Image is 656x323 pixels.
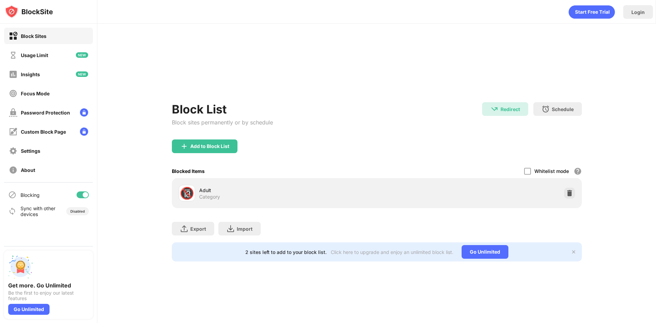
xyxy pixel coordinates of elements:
[21,129,66,135] div: Custom Block Page
[21,52,48,58] div: Usage Limit
[331,249,453,255] div: Click here to upgrade and enjoy an unlimited block list.
[172,102,273,116] div: Block List
[21,110,70,116] div: Password Protection
[8,290,89,301] div: Be the first to enjoy our latest features
[80,127,88,136] img: lock-menu.svg
[199,187,377,194] div: Adult
[8,282,89,289] div: Get more. Go Unlimited
[571,249,576,255] img: x-button.svg
[462,245,508,259] div: Go Unlimited
[631,9,645,15] div: Login
[21,167,35,173] div: About
[9,32,17,40] img: block-on.svg
[172,168,205,174] div: Blocked Items
[20,205,56,217] div: Sync with other devices
[180,186,194,200] div: 🔞
[70,209,85,213] div: Disabled
[199,194,220,200] div: Category
[8,304,50,315] div: Go Unlimited
[190,144,229,149] div: Add to Block List
[76,52,88,58] img: new-icon.svg
[172,119,273,126] div: Block sites permanently or by schedule
[9,89,17,98] img: focus-off.svg
[9,127,17,136] img: customize-block-page-off.svg
[237,226,252,232] div: Import
[21,71,40,77] div: Insights
[20,192,40,198] div: Blocking
[9,51,17,59] img: time-usage-off.svg
[9,70,17,79] img: insights-off.svg
[80,108,88,117] img: lock-menu.svg
[8,255,33,279] img: push-unlimited.svg
[21,33,46,39] div: Block Sites
[190,226,206,232] div: Export
[9,147,17,155] img: settings-off.svg
[8,191,16,199] img: blocking-icon.svg
[552,106,574,112] div: Schedule
[245,249,327,255] div: 2 sites left to add to your block list.
[172,43,582,94] iframe: Banner
[76,71,88,77] img: new-icon.svg
[21,148,40,154] div: Settings
[534,168,569,174] div: Whitelist mode
[501,106,520,112] div: Redirect
[569,5,615,19] div: animation
[9,108,17,117] img: password-protection-off.svg
[8,207,16,215] img: sync-icon.svg
[21,91,50,96] div: Focus Mode
[9,166,17,174] img: about-off.svg
[5,5,53,18] img: logo-blocksite.svg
